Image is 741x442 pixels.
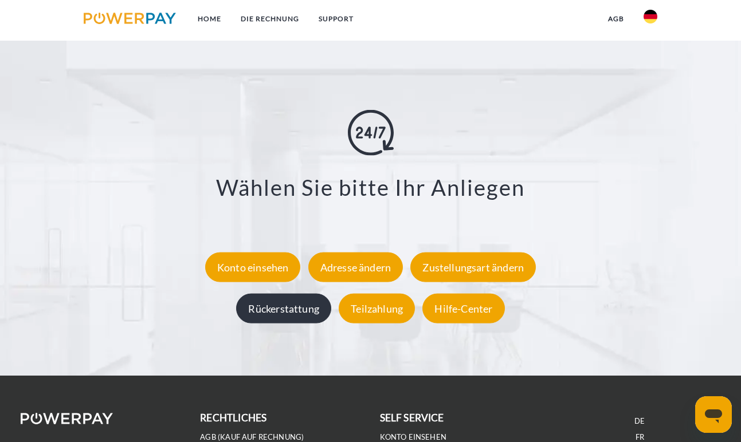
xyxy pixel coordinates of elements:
[52,173,690,201] h3: Wählen Sie bitte Ihr Anliegen
[422,293,504,323] div: Hilfe-Center
[236,293,331,323] div: Rückerstattung
[231,9,309,29] a: DIE RECHNUNG
[636,432,644,442] a: FR
[202,261,304,273] a: Konto einsehen
[205,252,301,282] div: Konto einsehen
[644,10,657,23] img: de
[410,252,536,282] div: Zustellungsart ändern
[407,261,539,273] a: Zustellungsart ändern
[200,412,266,424] b: rechtliches
[380,432,447,442] a: Konto einsehen
[419,302,507,314] a: Hilfe-Center
[336,302,418,314] a: Teilzahlung
[305,261,406,273] a: Adresse ändern
[339,293,415,323] div: Teilzahlung
[348,109,394,155] img: online-shopping.svg
[188,9,231,29] a: Home
[84,13,176,24] img: logo-powerpay.svg
[380,412,444,424] b: self service
[200,432,304,442] a: AGB (Kauf auf Rechnung)
[233,302,334,314] a: Rückerstattung
[598,9,634,29] a: agb
[21,413,113,424] img: logo-powerpay-white.svg
[634,416,645,426] a: DE
[309,9,363,29] a: SUPPORT
[695,396,732,433] iframe: Schaltfläche zum Öffnen des Messaging-Fensters
[308,252,403,282] div: Adresse ändern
